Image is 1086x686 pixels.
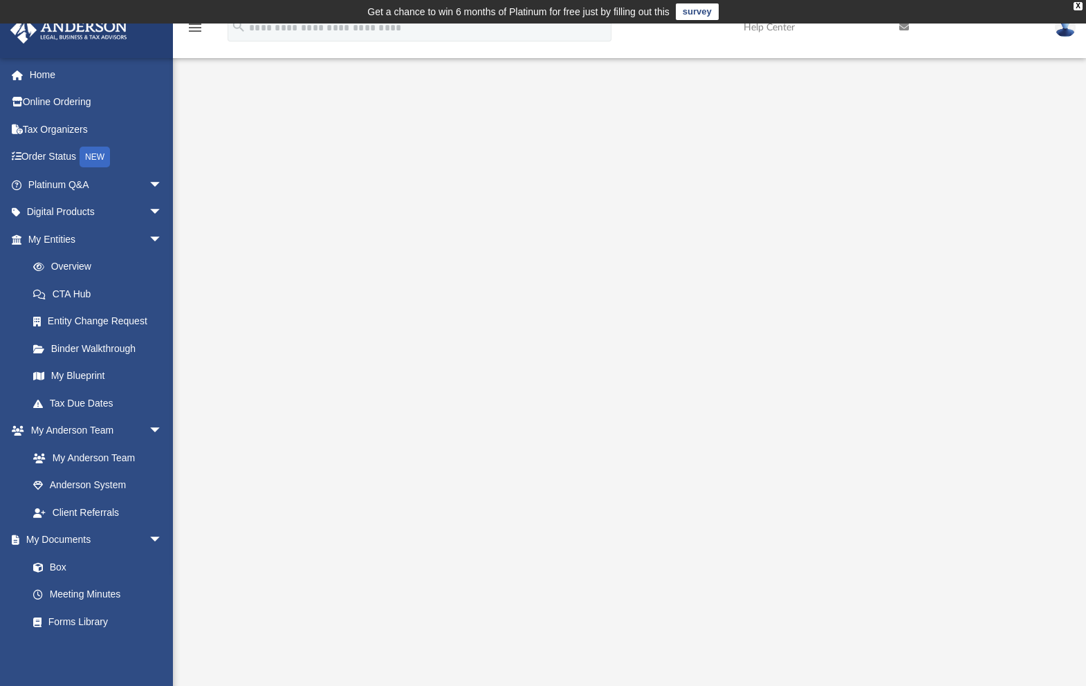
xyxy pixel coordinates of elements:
[149,225,176,254] span: arrow_drop_down
[19,335,183,362] a: Binder Walkthrough
[19,472,176,499] a: Anderson System
[149,417,176,445] span: arrow_drop_down
[6,17,131,44] img: Anderson Advisors Platinum Portal
[10,89,183,116] a: Online Ordering
[231,19,246,34] i: search
[19,608,169,636] a: Forms Library
[10,417,176,445] a: My Anderson Teamarrow_drop_down
[10,171,183,198] a: Platinum Q&Aarrow_drop_down
[10,225,183,253] a: My Entitiesarrow_drop_down
[10,61,183,89] a: Home
[676,3,719,20] a: survey
[10,143,183,171] a: Order StatusNEW
[19,280,183,308] a: CTA Hub
[187,26,203,36] a: menu
[187,19,203,36] i: menu
[10,526,176,554] a: My Documentsarrow_drop_down
[19,253,183,281] a: Overview
[1074,2,1083,10] div: close
[1055,17,1076,37] img: User Pic
[19,444,169,472] a: My Anderson Team
[19,636,176,663] a: Notarize
[80,147,110,167] div: NEW
[19,553,169,581] a: Box
[19,362,176,390] a: My Blueprint
[149,526,176,555] span: arrow_drop_down
[149,198,176,227] span: arrow_drop_down
[10,115,183,143] a: Tax Organizers
[19,499,176,526] a: Client Referrals
[149,171,176,199] span: arrow_drop_down
[367,3,670,20] div: Get a chance to win 6 months of Platinum for free just by filling out this
[19,308,183,335] a: Entity Change Request
[19,389,183,417] a: Tax Due Dates
[19,581,176,609] a: Meeting Minutes
[10,198,183,226] a: Digital Productsarrow_drop_down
